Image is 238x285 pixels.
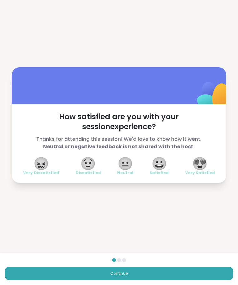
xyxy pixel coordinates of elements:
span: Continue [110,271,128,276]
span: 😟 [80,158,96,169]
span: Satisfied [150,170,169,175]
span: Very Satisfied [185,170,215,175]
button: Continue [5,267,233,280]
span: Dissatisfied [76,170,101,175]
span: 😀 [151,158,167,169]
span: Neutral [117,170,133,175]
span: Very Dissatisfied [23,170,59,175]
b: Neutral or negative feedback is not shared with the host. [43,143,195,150]
span: 😍 [192,158,208,169]
span: 😖 [33,158,49,169]
span: 😐 [117,158,133,169]
span: Thanks for attending this session! We'd love to know how it went. [23,135,215,150]
span: How satisfied are you with your session experience? [23,112,215,132]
